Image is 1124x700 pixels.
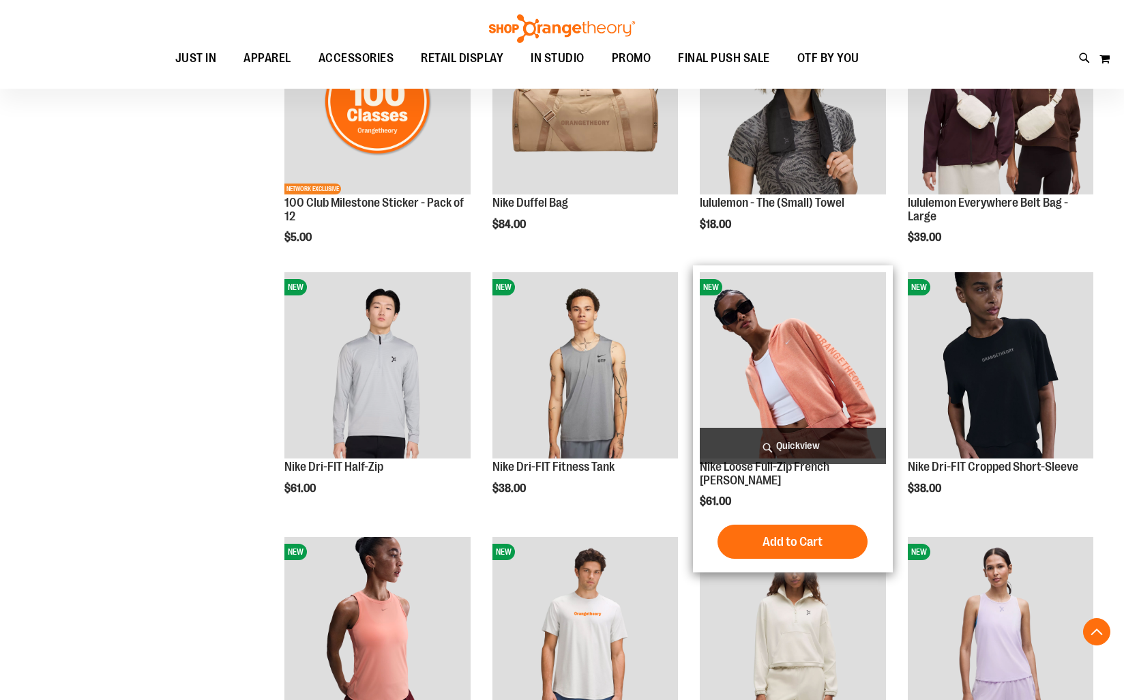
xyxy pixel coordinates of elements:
img: Nike Duffel Bag [492,8,678,194]
span: NEW [284,279,307,295]
a: JUST IN [162,43,231,74]
a: lululemon Everywhere Belt Bag - LargeNEW [908,8,1093,196]
a: IN STUDIO [517,43,598,74]
span: $39.00 [908,231,943,244]
div: product [901,1,1100,278]
span: NEW [700,279,722,295]
a: Nike Dri-FIT Fitness TankNEW [492,272,678,460]
img: lululemon - The (Small) Towel [700,8,885,194]
div: product [486,1,685,265]
img: lululemon Everywhere Belt Bag - Large [908,8,1093,194]
span: FINAL PUSH SALE [678,43,770,74]
img: Shop Orangetheory [487,14,637,43]
a: Nike Dri-FIT Fitness Tank [492,460,615,473]
a: 100 Club Milestone Sticker - Pack of 12 [284,196,464,223]
a: ACCESSORIES [305,43,408,74]
a: RETAIL DISPLAY [407,43,517,74]
a: Nike Duffel Bag [492,196,568,209]
span: NEW [492,544,515,560]
span: JUST IN [175,43,217,74]
span: IN STUDIO [531,43,585,74]
a: lululemon - The (Small) TowelNEW [700,8,885,196]
a: Nike Duffel BagNEW [492,8,678,196]
span: NEW [284,544,307,560]
div: product [278,1,477,278]
span: $18.00 [700,218,733,231]
button: Add to Cart [718,525,868,559]
div: product [486,265,685,529]
a: Nike Loose Full-Zip French [PERSON_NAME] [700,460,829,487]
span: $5.00 [284,231,314,244]
a: Quickview [700,428,885,464]
span: NEW [492,279,515,295]
img: Nike Loose Full-Zip French Terry Hoodie [700,272,885,458]
span: NEW [908,544,930,560]
button: Back To Top [1083,618,1110,645]
img: 100 Club Milestone Sticker - Pack of 12 [284,8,470,194]
span: $84.00 [492,218,528,231]
span: $38.00 [492,482,528,495]
div: product [693,1,892,265]
a: APPAREL [230,43,305,74]
span: RETAIL DISPLAY [421,43,503,74]
img: Nike Dri-FIT Fitness Tank [492,272,678,458]
a: OTF BY YOU [784,43,873,74]
a: Nike Dri-FIT Cropped Short-Sleeve [908,460,1078,473]
span: OTF BY YOU [797,43,859,74]
a: FINAL PUSH SALE [664,43,784,74]
a: PROMO [598,43,665,74]
img: Nike Dri-FIT Cropped Short-Sleeve [908,272,1093,458]
span: ACCESSORIES [319,43,394,74]
a: lululemon - The (Small) Towel [700,196,844,209]
a: Nike Dri-FIT Cropped Short-SleeveNEW [908,272,1093,460]
a: Nike Loose Full-Zip French Terry HoodieNEW [700,272,885,460]
span: Add to Cart [763,534,823,549]
div: product [278,265,477,529]
span: $38.00 [908,482,943,495]
span: APPAREL [243,43,291,74]
a: lululemon Everywhere Belt Bag - Large [908,196,1068,223]
div: product [693,265,892,572]
span: $61.00 [284,482,318,495]
span: PROMO [612,43,651,74]
a: 100 Club Milestone Sticker - Pack of 12NEWNETWORK EXCLUSIVE [284,8,470,196]
span: NEW [908,279,930,295]
div: product [901,265,1100,529]
a: Nike Dri-FIT Half-Zip [284,460,383,473]
img: Nike Dri-FIT Half-Zip [284,272,470,458]
span: $61.00 [700,495,733,508]
a: Nike Dri-FIT Half-ZipNEW [284,272,470,460]
span: NETWORK EXCLUSIVE [284,184,341,194]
